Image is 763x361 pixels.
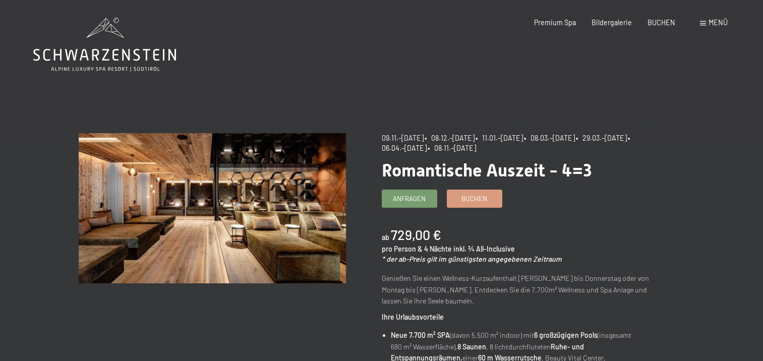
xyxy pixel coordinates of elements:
a: Anfragen [382,190,437,207]
span: • 08.11.–[DATE] [428,144,476,152]
span: Buchen [461,194,487,203]
span: 09.11.–[DATE] [382,134,424,142]
em: * der ab-Preis gilt im günstigsten angegebenen Zeitraum [382,255,562,263]
a: BUCHEN [648,18,675,27]
span: Anfragen [393,194,426,203]
strong: Ihre Urlaubsvorteile [382,313,444,321]
span: • 08.12.–[DATE] [425,134,475,142]
span: Romantische Auszeit - 4=3 [382,160,592,180]
span: pro Person & [382,245,423,253]
span: • 29.03.–[DATE] [576,134,627,142]
span: 4 Nächte [424,245,452,253]
span: • 11.01.–[DATE] [476,134,523,142]
a: Premium Spa [534,18,576,27]
span: Menü [709,18,728,27]
b: 729,00 € [391,226,441,243]
p: Genießen Sie einen Wellness-Kurzaufenthalt [PERSON_NAME] bis Donnerstag oder von Montag bis [PERS... [382,273,649,307]
strong: 6 großzügigen Pools [534,331,598,339]
strong: Neue 7.700 m² SPA [391,331,450,339]
span: • 06.04.–[DATE] [382,134,633,152]
span: • 08.03.–[DATE] [524,134,575,142]
img: Romantische Auszeit - 4=3 [79,133,346,283]
span: ab [382,233,389,242]
strong: 8 Saunen [457,342,486,351]
a: Bildergalerie [592,18,632,27]
span: inkl. ¾ All-Inclusive [453,245,515,253]
a: Buchen [447,190,502,207]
